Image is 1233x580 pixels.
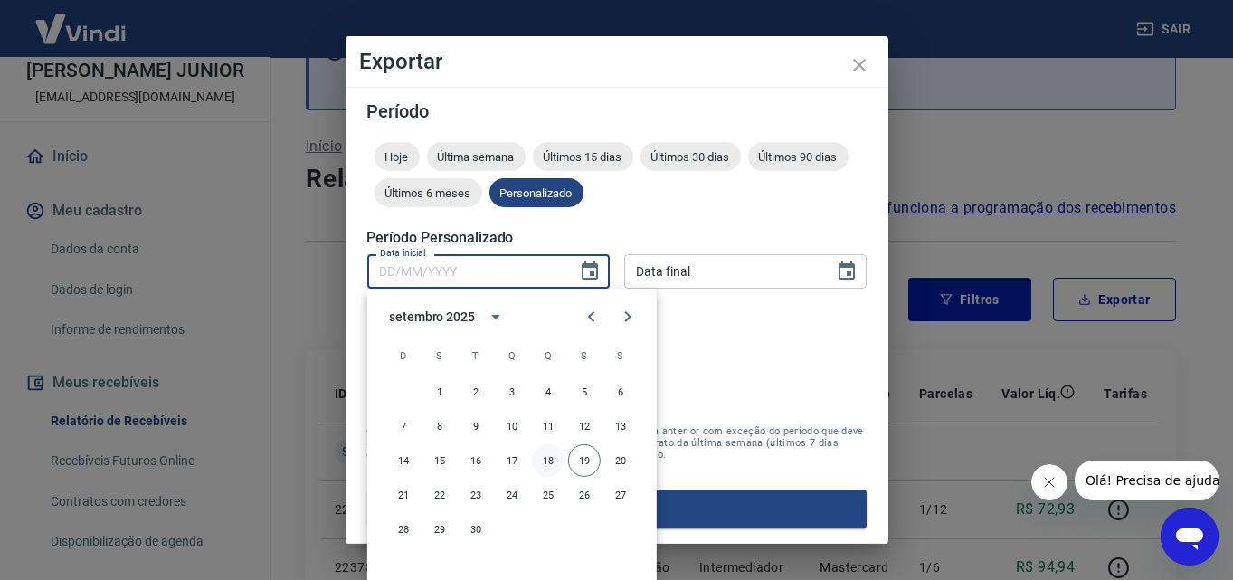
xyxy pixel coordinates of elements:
[532,479,564,511] button: 25
[423,444,456,477] button: 15
[389,307,475,326] div: setembro 2025
[427,142,526,171] div: Última semana
[423,479,456,511] button: 22
[532,376,564,408] button: 4
[572,253,608,290] button: Choose date
[604,410,637,442] button: 13
[423,376,456,408] button: 1
[387,338,420,374] span: domingo
[460,444,492,477] button: 16
[568,479,601,511] button: 26
[460,376,492,408] button: 2
[1031,464,1067,500] iframe: Fechar mensagem
[640,150,741,164] span: Últimos 30 dias
[532,444,564,477] button: 18
[380,246,426,260] label: Data inicial
[604,444,637,477] button: 20
[367,254,564,288] input: DD/MM/YYYY
[427,150,526,164] span: Última semana
[360,51,874,72] h4: Exportar
[568,410,601,442] button: 12
[423,513,456,546] button: 29
[460,410,492,442] button: 9
[375,178,482,207] div: Últimos 6 meses
[568,376,601,408] button: 5
[375,142,420,171] div: Hoje
[489,178,583,207] div: Personalizado
[624,254,821,288] input: DD/MM/YYYY
[496,410,528,442] button: 10
[838,43,881,87] button: close
[423,338,456,374] span: segunda-feira
[375,150,420,164] span: Hoje
[423,410,456,442] button: 8
[387,410,420,442] button: 7
[367,229,867,247] h5: Período Personalizado
[375,186,482,200] span: Últimos 6 meses
[533,150,633,164] span: Últimos 15 dias
[11,13,152,27] span: Olá! Precisa de ajuda?
[533,142,633,171] div: Últimos 15 dias
[496,376,528,408] button: 3
[460,479,492,511] button: 23
[604,376,637,408] button: 6
[1161,508,1219,566] iframe: Botão para abrir a janela de mensagens
[496,444,528,477] button: 17
[640,142,741,171] div: Últimos 30 dias
[367,102,867,120] h5: Período
[532,410,564,442] button: 11
[568,444,601,477] button: 19
[829,253,865,290] button: Choose date
[604,338,637,374] span: sábado
[532,338,564,374] span: quinta-feira
[387,513,420,546] button: 28
[387,444,420,477] button: 14
[604,479,637,511] button: 27
[748,142,849,171] div: Últimos 90 dias
[489,186,583,200] span: Personalizado
[496,338,528,374] span: quarta-feira
[460,513,492,546] button: 30
[480,301,511,332] button: calendar view is open, switch to year view
[496,479,528,511] button: 24
[387,479,420,511] button: 21
[574,299,610,335] button: Previous month
[1075,461,1219,500] iframe: Mensagem da empresa
[460,338,492,374] span: terça-feira
[568,338,601,374] span: sexta-feira
[610,299,646,335] button: Next month
[748,150,849,164] span: Últimos 90 dias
